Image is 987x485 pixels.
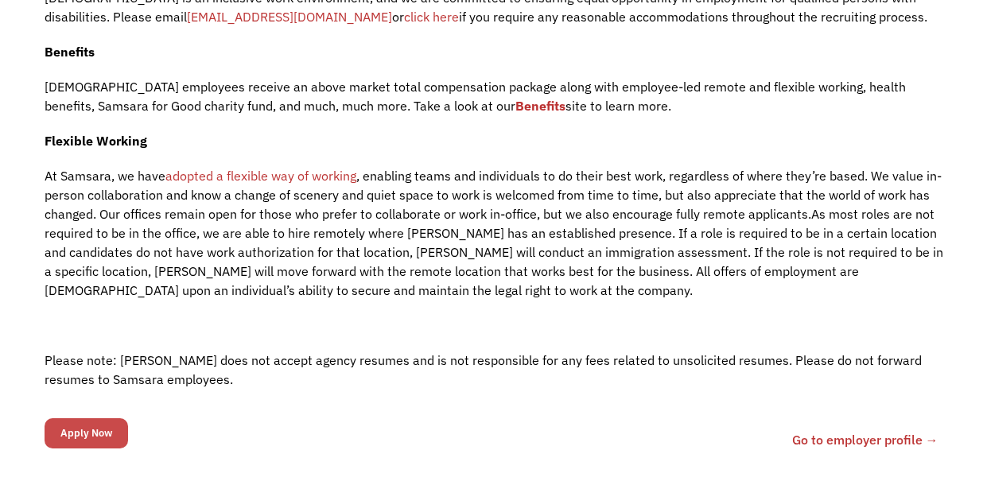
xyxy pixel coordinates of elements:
[45,168,942,222] span: , enabling teams and individuals to do their best work, regardless of where they’re based. We val...
[45,168,165,184] span: At Samsara, we have
[165,168,356,184] a: adopted a flexible way of working
[515,98,565,114] a: Benefits
[404,9,459,25] a: click here
[392,9,404,25] span: or
[459,9,927,25] span: if you require any reasonable accommodations throughout the recruiting process.
[45,206,943,298] span: As most roles are not required to be in the office, we are able to hire remotely where [PERSON_NA...
[187,9,392,25] a: [EMAIL_ADDRESS][DOMAIN_NAME]
[45,77,943,115] p: [DEMOGRAPHIC_DATA] employees receive an above market total compensation package along with employ...
[792,430,938,449] a: Go to employer profile →
[45,133,147,149] strong: Flexible Working
[45,418,128,448] input: Apply Now
[45,414,128,452] form: Email Form
[45,44,95,60] strong: Benefits
[45,352,922,387] span: Please note: [PERSON_NAME] does not accept agency resumes and is not responsible for any fees rel...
